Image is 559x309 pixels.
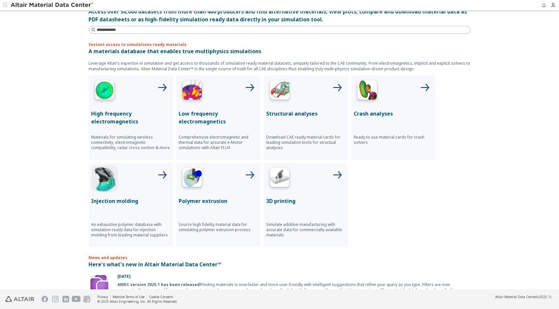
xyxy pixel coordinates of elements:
[354,135,433,145] p: Ready to use material cards for crash solvers
[264,163,348,247] button: 3D Printing Icon3D printingSimulate additive manufacturing with accurate data for commercially av...
[354,78,380,104] img: Crash Analyses Icon
[89,42,470,47] p: Instant access to simulations ready materials
[354,110,433,118] p: Crash analyses
[91,166,118,192] img: Injection Molding Icon
[176,76,261,160] button: Low Frequency IconLow frequency electromagneticsComprehensive electromagnetic and thermal data fo...
[89,255,470,260] p: News and updates
[89,60,470,72] p: Leverage Altair’s expertise in simulation and get access to thousands of simulation ready materia...
[179,135,258,150] p: Comprehensive electromagnetic and thermal data for accurate e-Motor simulations with Altair FLUX
[97,299,178,304] div: © 2025 Altair Engineering, Inc. All Rights Reserved.
[179,197,258,205] p: Polymer extrusion
[97,295,108,299] a: Privacy
[176,163,261,247] button: Polymer Extrusion IconPolymer extrusionSource high fidelity material data for simulating polymer ...
[89,76,173,160] button: High Frequency IconHigh frequency electromagneticsMaterials for simulating wireless connectivity,...
[118,274,470,279] p: [DATE]
[267,110,345,118] p: Structural analyses
[495,295,551,299] div: (v2025.1)
[89,260,470,268] p: Here's what's new in Altair Material Data Center™
[267,135,345,150] p: Download CAE ready material cards for leading simulation tools for structual analyses
[179,166,205,192] img: Polymer Extrusion Icon
[267,197,345,205] p: 3D printing
[267,166,293,192] img: 3D Printing Icon
[89,163,173,247] button: Injection Molding IconInjection moldingAn exhaustive polymer database with simulation ready data ...
[89,8,470,23] div: Access over 90,000 datasets from more than 400 producers and find alternative materials, view plo...
[11,2,94,9] img: Altair Material Data Center
[91,78,118,104] img: High Frequency Icon
[91,197,170,205] p: Injection molding
[264,76,348,160] button: Structural Analyses IconStructural analysesDownload CAE ready material cards for leading simulati...
[149,295,173,299] a: Cookie Consent
[179,110,258,125] p: Low frequency electromagnetics
[89,274,110,295] img: Update Icon Software
[89,47,470,55] p: A materials database that enables true multiphysics simulations
[91,135,170,150] p: Materials for simulating wireless connectivity, electromagnetic compatibility, radar cross sectio...
[267,78,293,104] img: Structural Analyses Icon
[179,78,205,104] img: Low Frequency Icon
[179,222,258,232] p: Source high fidelity material data for simulating polymer extrusion process
[118,282,470,304] div: Finding materials is now faster and more user friendly with intelligent suggestions that refine y...
[113,295,144,299] a: Website Terms of Use
[91,222,170,238] p: An exhaustive polymer database with simulation ready data for injection molding from leading mate...
[495,295,537,299] span: Altair Material Data Center
[118,282,201,287] b: AMDC version 2025.1 has been released!
[91,110,170,125] p: High frequency electromagnetics
[351,76,436,160] button: Crash Analyses IconCrash analysesReady to use material cards for crash solvers
[267,222,345,238] p: Simulate additive manufacturing with accurate data for commercially available materials
[5,296,34,302] img: Altair Engineering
